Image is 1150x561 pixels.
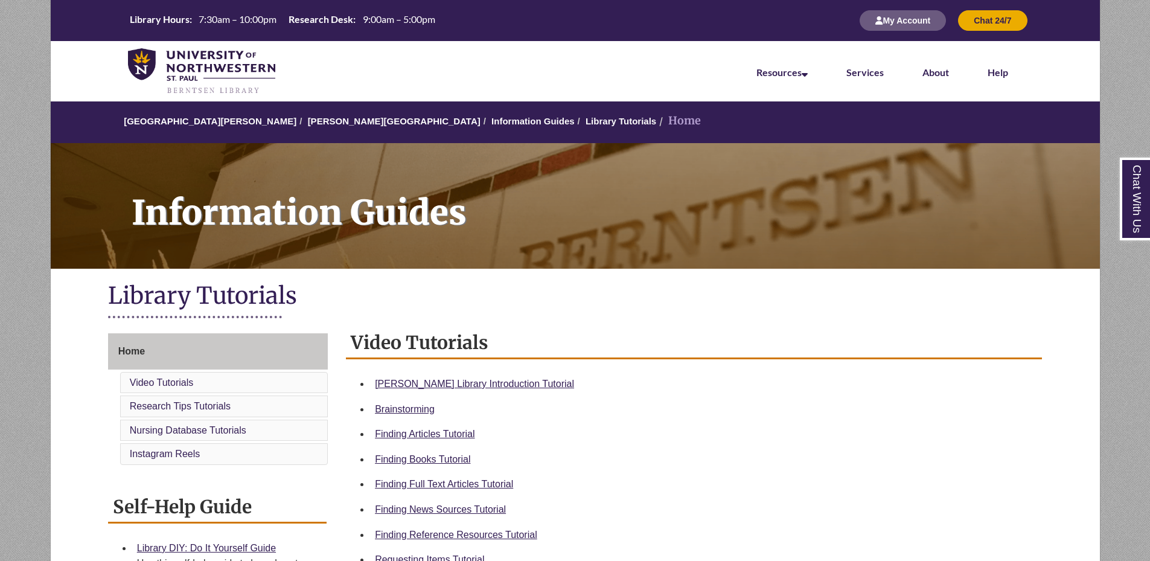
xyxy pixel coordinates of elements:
[363,13,435,25] span: 9:00am – 5:00pm
[108,333,328,467] div: Guide Page Menu
[284,13,357,26] th: Research Desk:
[846,66,884,78] a: Services
[108,492,327,524] h2: Self-Help Guide
[656,112,701,130] li: Home
[108,281,1043,313] h1: Library Tutorials
[375,429,474,439] a: Finding Articles Tutorial
[346,327,1042,359] h2: Video Tutorials
[375,530,537,540] a: Finding Reference Resources Tutorial
[375,379,574,389] a: [PERSON_NAME] Library Introduction Tutorial
[375,479,513,489] a: Finding Full Text Articles Tutorial
[118,143,1100,253] h1: Information Guides
[586,116,656,126] a: Library Tutorials
[756,66,808,78] a: Resources
[125,13,194,26] th: Library Hours:
[375,454,470,464] a: Finding Books Tutorial
[375,504,506,515] a: Finding News Sources Tutorial
[130,449,200,459] a: Instagram Reels
[125,13,440,29] a: Hours Today
[108,333,328,370] a: Home
[199,13,276,25] span: 7:30am – 10:00pm
[860,15,946,25] a: My Account
[922,66,949,78] a: About
[375,404,435,414] a: Brainstorming
[958,15,1027,25] a: Chat 24/7
[137,543,276,553] a: Library DIY: Do It Yourself Guide
[130,401,231,411] a: Research Tips Tutorials
[124,116,296,126] a: [GEOGRAPHIC_DATA][PERSON_NAME]
[130,377,194,388] a: Video Tutorials
[860,10,946,31] button: My Account
[491,116,575,126] a: Information Guides
[130,425,246,435] a: Nursing Database Tutorials
[125,13,440,28] table: Hours Today
[51,143,1100,269] a: Information Guides
[988,66,1008,78] a: Help
[308,116,481,126] a: [PERSON_NAME][GEOGRAPHIC_DATA]
[118,346,145,356] span: Home
[128,48,276,95] img: UNWSP Library Logo
[958,10,1027,31] button: Chat 24/7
